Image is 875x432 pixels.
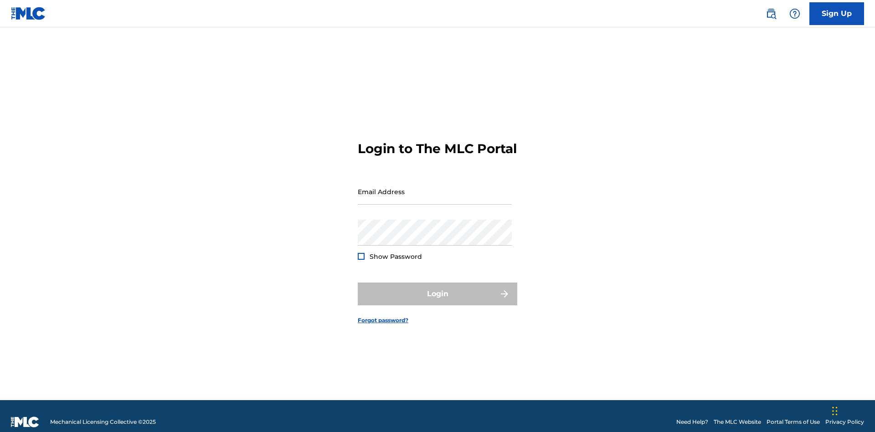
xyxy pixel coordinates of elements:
[825,418,864,426] a: Privacy Policy
[829,388,875,432] iframe: Chat Widget
[714,418,761,426] a: The MLC Website
[766,8,777,19] img: search
[50,418,156,426] span: Mechanical Licensing Collective © 2025
[832,397,838,425] div: Drag
[358,316,408,324] a: Forgot password?
[11,417,39,427] img: logo
[789,8,800,19] img: help
[676,418,708,426] a: Need Help?
[358,141,517,157] h3: Login to The MLC Portal
[762,5,780,23] a: Public Search
[11,7,46,20] img: MLC Logo
[767,418,820,426] a: Portal Terms of Use
[370,252,422,261] span: Show Password
[786,5,804,23] div: Help
[809,2,864,25] a: Sign Up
